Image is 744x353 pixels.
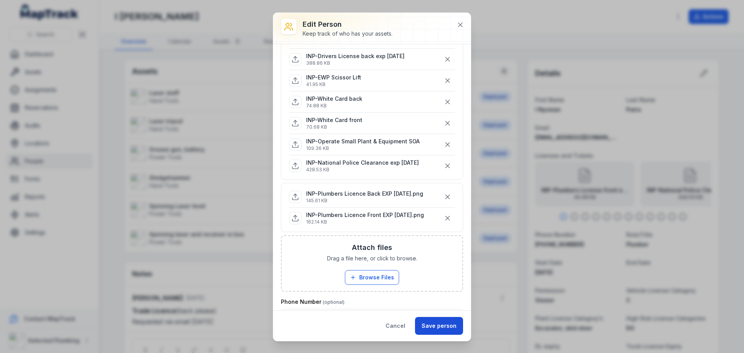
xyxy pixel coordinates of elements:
p: INP-National Police Clearance exp [DATE] [306,159,419,167]
p: 41.95 KB [306,81,361,88]
p: INP-White Card back [306,95,362,103]
p: 428.53 KB [306,167,419,173]
button: Browse Files [345,270,399,285]
p: 388.86 KB [306,60,405,66]
p: INP-Drivers License back exp [DATE] [306,52,405,60]
p: INP-EWP Scissor Lift [306,74,361,81]
p: 162.14 KB [306,219,424,225]
button: Save person [415,317,463,335]
p: INP-Plumbers Licence Back EXP [DATE].png [306,190,423,198]
p: 109.36 KB [306,145,420,152]
label: Phone Number [281,298,344,306]
p: INP-White Card front [306,116,362,124]
h3: Edit person [303,19,393,30]
p: 145.61 KB [306,198,423,204]
p: INP-Operate Small Plant & Equipment SOA [306,138,420,145]
button: Cancel [379,317,412,335]
p: 70.68 KB [306,124,362,130]
p: 74.88 KB [306,103,362,109]
h3: Attach files [352,242,392,253]
div: Keep track of who has your assets. [303,30,393,38]
span: Drag a file here, or click to browse. [327,255,417,262]
p: INP-Plumbers Licence Front EXP [DATE].png [306,211,424,219]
